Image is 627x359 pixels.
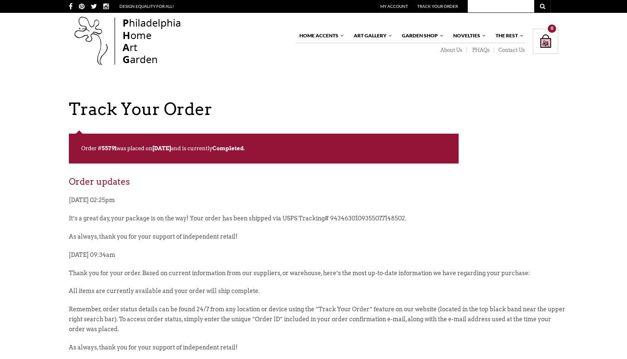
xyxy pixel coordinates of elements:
[212,145,244,151] mark: Completed
[69,214,566,232] p: It’s a great day, your package is on the way! Your order has been shipped via USPS Tracking# 9434...
[69,286,566,305] p: All items are currently available and your order will ship complete.
[69,99,566,119] h1: Track Your Order
[69,195,566,214] p: [DATE] 02:25pm
[69,232,566,250] p: As always, thank you for your support of independent retail!
[69,176,566,195] h2: Order updates
[449,29,486,43] a: Novelties
[548,24,556,33] div: 0
[435,47,467,54] a: About Us
[494,47,525,54] a: Contact Us
[69,134,459,164] p: Order # was placed on and is currently .
[467,47,494,54] a: PHAQs
[153,145,171,151] mark: [DATE]
[417,4,458,9] a: Track Your Order
[102,145,117,151] mark: 55791
[491,29,524,43] a: The Rest
[380,4,408,9] a: My Account
[350,29,393,43] a: Art Gallery
[69,250,566,269] p: [DATE] 09:34am
[398,29,444,43] a: Garden Shop
[69,269,566,287] p: Thank you for your order. Based on current information from our suppliers, or warehouse, here’s t...
[295,29,345,43] a: Home Accents
[69,305,566,342] p: Remember, order status details can be found 24/7 from any location or device using the “Track You...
